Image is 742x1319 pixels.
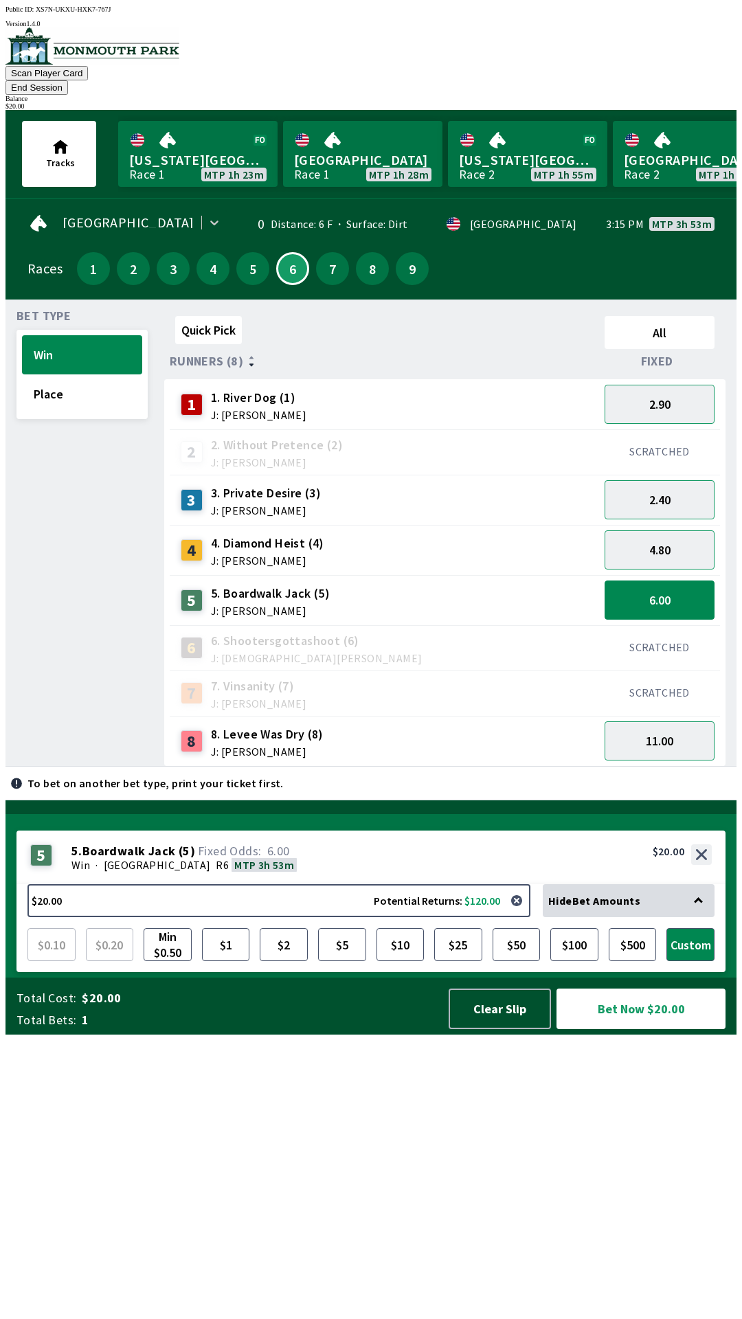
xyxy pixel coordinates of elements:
div: 5 [181,589,203,611]
span: 4 [200,264,226,273]
div: Public ID: [5,5,737,13]
div: 6 [181,637,203,659]
button: $25 [434,928,482,961]
button: 6 [276,252,309,285]
span: J: [PERSON_NAME] [211,698,306,709]
span: XS7N-UKXU-HXK7-767J [36,5,111,13]
span: $25 [438,932,479,958]
div: Races [27,263,63,274]
span: Bet Type [16,311,71,322]
span: Fixed [641,356,673,367]
span: [US_STATE][GEOGRAPHIC_DATA] [459,151,596,169]
span: Boardwalk Jack [82,844,176,858]
div: $20.00 [653,844,684,858]
span: [GEOGRAPHIC_DATA] [294,151,431,169]
a: [US_STATE][GEOGRAPHIC_DATA]Race 2MTP 1h 55m [448,121,607,187]
span: MTP 1h 55m [534,169,594,180]
button: $500 [609,928,657,961]
span: 11.00 [646,733,673,749]
span: 8 [359,264,385,273]
div: 7 [181,682,203,704]
div: 1 [181,394,203,416]
span: Hide Bet Amounts [548,894,640,907]
button: $1 [202,928,250,961]
div: 2 [181,441,203,463]
span: [GEOGRAPHIC_DATA] [63,217,194,228]
button: $50 [493,928,541,961]
button: Min $0.50 [144,928,192,961]
span: $2 [263,932,304,958]
span: Total Bets: [16,1012,76,1028]
span: Win [34,347,131,363]
div: 0 [243,218,265,229]
span: Bet Now $20.00 [568,1000,714,1017]
a: [GEOGRAPHIC_DATA]Race 1MTP 1h 28m [283,121,442,187]
button: 4.80 [605,530,715,570]
span: J: [PERSON_NAME] [211,409,306,420]
span: 6. Shootersgottashoot (6) [211,632,423,650]
span: J: [PERSON_NAME] [211,457,343,468]
span: J: [PERSON_NAME] [211,555,324,566]
button: 8 [356,252,389,285]
button: 1 [77,252,110,285]
div: Race 2 [624,169,660,180]
span: [GEOGRAPHIC_DATA] [104,858,211,872]
button: End Session [5,80,68,95]
span: [US_STATE][GEOGRAPHIC_DATA] [129,151,267,169]
span: Distance: 6 F [271,217,333,231]
div: 4 [181,539,203,561]
span: Custom [670,932,711,958]
span: MTP 3h 53m [234,858,294,872]
span: 2 [120,264,146,273]
button: 2.90 [605,385,715,424]
span: 3:15 PM [606,218,644,229]
div: Balance [5,95,737,102]
span: ( 5 ) [179,844,195,858]
span: Total Cost: [16,990,76,1006]
img: venue logo [5,27,179,65]
span: MTP 1h 23m [204,169,264,180]
span: $1 [205,932,247,958]
div: SCRATCHED [605,444,715,458]
button: $100 [550,928,598,961]
div: Race 1 [129,169,165,180]
span: J: [PERSON_NAME] [211,505,321,516]
button: 7 [316,252,349,285]
div: Version 1.4.0 [5,20,737,27]
span: $500 [612,932,653,958]
span: 3 [160,264,186,273]
span: 6.00 [267,843,290,859]
span: MTP 1h 28m [369,169,429,180]
button: 9 [396,252,429,285]
span: 4. Diamond Heist (4) [211,534,324,552]
div: SCRATCHED [605,640,715,654]
div: $ 20.00 [5,102,737,110]
span: $5 [322,932,363,958]
button: Quick Pick [175,316,242,344]
div: Race 1 [294,169,330,180]
div: 3 [181,489,203,511]
span: J: [PERSON_NAME] [211,605,330,616]
span: Clear Slip [461,1001,539,1017]
button: 3 [157,252,190,285]
div: [GEOGRAPHIC_DATA] [470,218,577,229]
button: Tracks [22,121,96,187]
span: 2. Without Pretence (2) [211,436,343,454]
button: All [605,316,715,349]
span: Runners (8) [170,356,243,367]
span: Win [71,858,90,872]
span: $10 [380,932,421,958]
button: 2 [117,252,150,285]
span: J: [DEMOGRAPHIC_DATA][PERSON_NAME] [211,653,423,664]
span: 1 [82,1012,436,1028]
span: Min $0.50 [147,932,188,958]
div: Race 2 [459,169,495,180]
button: Scan Player Card [5,66,88,80]
span: 8. Levee Was Dry (8) [211,725,324,743]
button: 11.00 [605,721,715,760]
span: 2.40 [649,492,671,508]
button: 4 [196,252,229,285]
span: 5. Boardwalk Jack (5) [211,585,330,602]
button: Clear Slip [449,989,551,1029]
div: Runners (8) [170,354,599,368]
